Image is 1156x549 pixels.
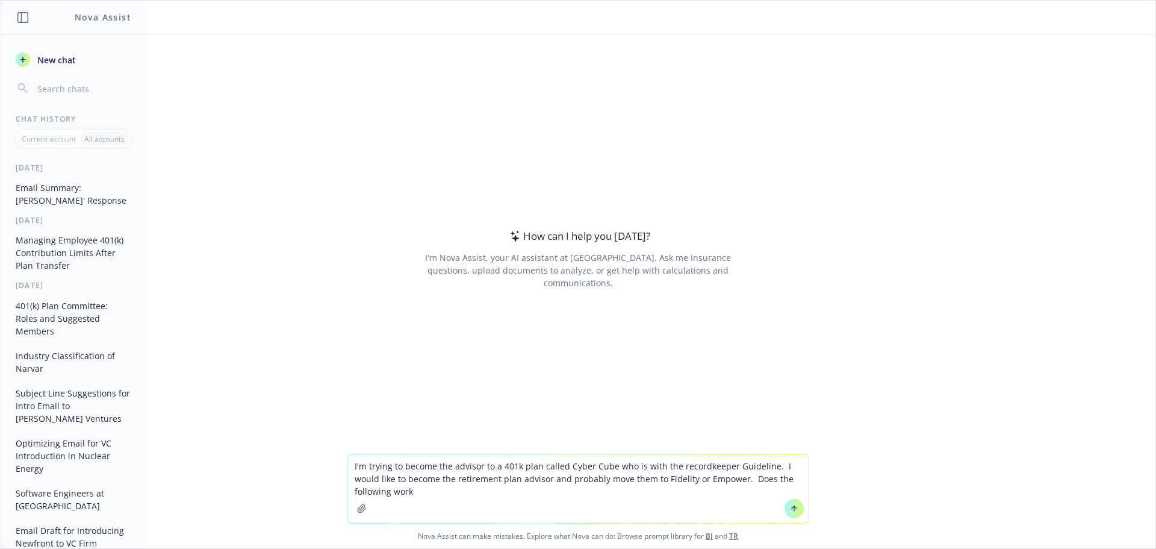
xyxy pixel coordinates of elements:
textarea: I'm trying to become the advisor to a 401k plan called Cyber Cube who is with the recordkeeper Gu... [347,455,809,523]
a: BI [706,531,713,541]
div: Chat History [1,114,145,124]
div: How can I help you [DATE]? [506,228,650,244]
button: Optimizing Email for VC Introduction in Nuclear Energy [11,433,135,478]
a: TR [729,531,738,541]
p: Current account [22,134,76,144]
button: 401(k) Plan Committee: Roles and Suggested Members [11,296,135,341]
button: Industry Classification of Narvar [11,346,135,378]
div: [DATE] [1,215,145,225]
button: Subject Line Suggestions for Intro Email to [PERSON_NAME] Ventures [11,383,135,428]
span: Nova Assist can make mistakes. Explore what Nova can do: Browse prompt library for and [5,524,1151,548]
button: Managing Employee 401(k) Contribution Limits After Plan Transfer [11,230,135,275]
button: Email Summary: [PERSON_NAME]' Response [11,178,135,210]
div: [DATE] [1,280,145,290]
h1: Nova Assist [75,11,131,24]
span: New chat [35,54,76,66]
p: All accounts [84,134,125,144]
div: [DATE] [1,163,145,173]
button: New chat [11,49,135,71]
div: I'm Nova Assist, your AI assistant at [GEOGRAPHIC_DATA]. Ask me insurance questions, upload docum... [408,251,747,289]
button: Software Engineers at [GEOGRAPHIC_DATA] [11,483,135,516]
input: Search chats [35,80,131,97]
